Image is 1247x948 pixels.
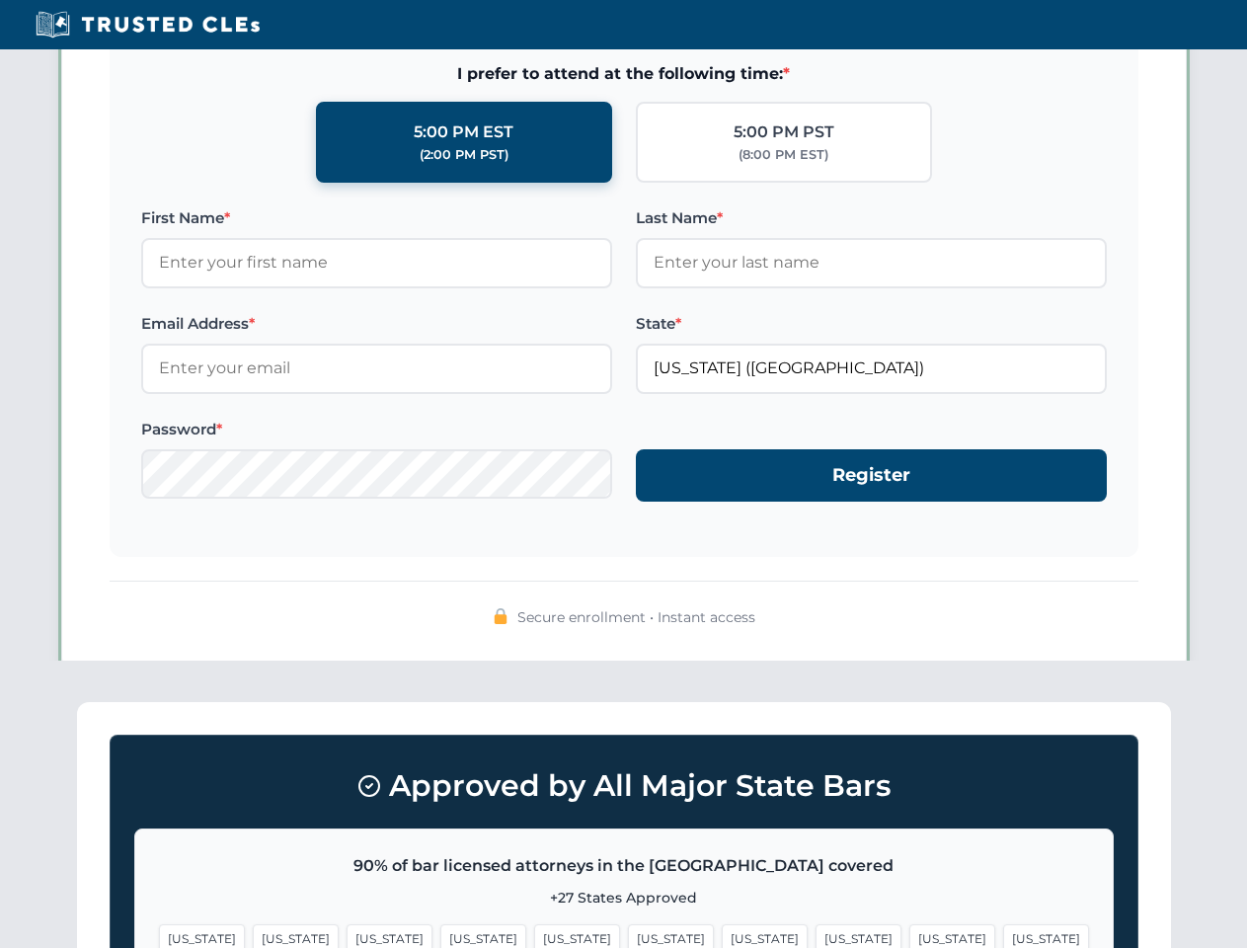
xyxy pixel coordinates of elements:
[636,238,1107,287] input: Enter your last name
[636,449,1107,502] button: Register
[414,119,513,145] div: 5:00 PM EST
[636,312,1107,336] label: State
[141,312,612,336] label: Email Address
[493,608,508,624] img: 🔒
[636,206,1107,230] label: Last Name
[141,206,612,230] label: First Name
[734,119,834,145] div: 5:00 PM PST
[517,606,755,628] span: Secure enrollment • Instant access
[141,238,612,287] input: Enter your first name
[30,10,266,39] img: Trusted CLEs
[159,887,1089,908] p: +27 States Approved
[636,344,1107,393] input: Florida (FL)
[141,61,1107,87] span: I prefer to attend at the following time:
[134,759,1114,813] h3: Approved by All Major State Bars
[739,145,828,165] div: (8:00 PM EST)
[141,344,612,393] input: Enter your email
[141,418,612,441] label: Password
[420,145,508,165] div: (2:00 PM PST)
[159,853,1089,879] p: 90% of bar licensed attorneys in the [GEOGRAPHIC_DATA] covered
